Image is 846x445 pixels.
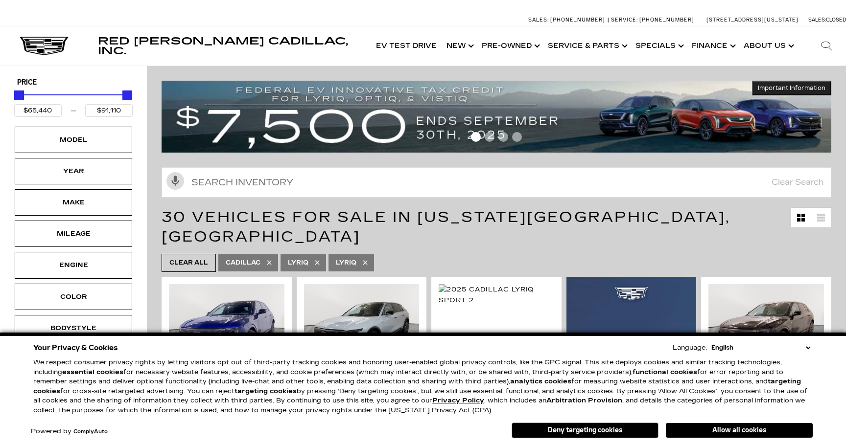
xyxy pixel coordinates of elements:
[49,291,98,302] div: Color
[826,17,846,23] span: Closed
[546,397,622,404] strong: Arbitration Provision
[673,345,707,351] div: Language:
[162,208,730,245] span: 30 Vehicles for Sale in [US_STATE][GEOGRAPHIC_DATA], [GEOGRAPHIC_DATA]
[528,17,608,22] a: Sales: [PHONE_NUMBER]
[708,284,824,371] img: 2025 Cadillac LYRIQ Sport 2
[706,17,799,23] a: [STREET_ADDRESS][US_STATE]
[85,104,133,117] input: Maximum
[371,26,442,66] a: EV Test Drive
[49,260,98,270] div: Engine
[631,26,687,66] a: Specials
[98,35,348,57] span: Red [PERSON_NAME] Cadillac, Inc.
[31,428,108,435] div: Powered by
[752,81,831,95] button: Important Information
[666,423,813,438] button: Allow all cookies
[498,132,508,142] span: Go to slide 3
[14,87,133,117] div: Price
[15,284,132,310] div: ColorColor
[432,397,484,404] a: Privacy Policy
[169,284,284,371] img: 2025 Cadillac LYRIQ Sport 1
[15,158,132,184] div: YearYear
[169,257,208,269] span: Clear All
[162,81,831,153] img: vrp-tax-ending-august-version
[15,315,132,341] div: BodystyleBodystyle
[49,134,98,145] div: Model
[33,358,813,415] p: We respect consumer privacy rights by letting visitors opt out of third-party tracking cookies an...
[15,127,132,153] div: ModelModel
[471,132,481,142] span: Go to slide 1
[808,17,826,23] span: Sales:
[49,166,98,177] div: Year
[73,429,108,435] a: ComplyAuto
[49,197,98,208] div: Make
[235,387,297,395] strong: targeting cookies
[20,37,69,55] img: Cadillac Dark Logo with Cadillac White Text
[758,84,825,92] span: Important Information
[15,252,132,278] div: EngineEngine
[633,368,697,376] strong: functional cookies
[485,132,494,142] span: Go to slide 2
[14,104,62,117] input: Minimum
[17,78,130,87] h5: Price
[439,284,554,306] img: 2025 Cadillac LYRIQ Sport 2
[739,26,797,66] a: About Us
[512,132,522,142] span: Go to slide 4
[49,323,98,334] div: Bodystyle
[15,221,132,247] div: MileageMileage
[122,90,132,100] div: Maximum Price
[33,378,801,395] strong: targeting cookies
[49,228,98,239] div: Mileage
[162,167,831,198] input: Search Inventory
[550,17,605,23] span: [PHONE_NUMBER]
[687,26,739,66] a: Finance
[442,26,477,66] a: New
[15,189,132,216] div: MakeMake
[336,257,356,269] span: LYRIQ
[288,257,308,269] span: Lyriq
[709,343,813,353] select: Language Select
[226,257,260,269] span: Cadillac
[98,36,361,56] a: Red [PERSON_NAME] Cadillac, Inc.
[543,26,631,66] a: Service & Parts
[512,423,658,438] button: Deny targeting cookies
[528,17,549,23] span: Sales:
[608,17,697,22] a: Service: [PHONE_NUMBER]
[62,368,123,376] strong: essential cookies
[510,378,571,385] strong: analytics cookies
[166,172,184,190] svg: Click to toggle on voice search
[477,26,543,66] a: Pre-Owned
[611,17,638,23] span: Service:
[14,90,24,100] div: Minimum Price
[639,17,694,23] span: [PHONE_NUMBER]
[33,341,118,355] span: Your Privacy & Cookies
[304,284,420,371] img: 2025 Cadillac LYRIQ Sport 2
